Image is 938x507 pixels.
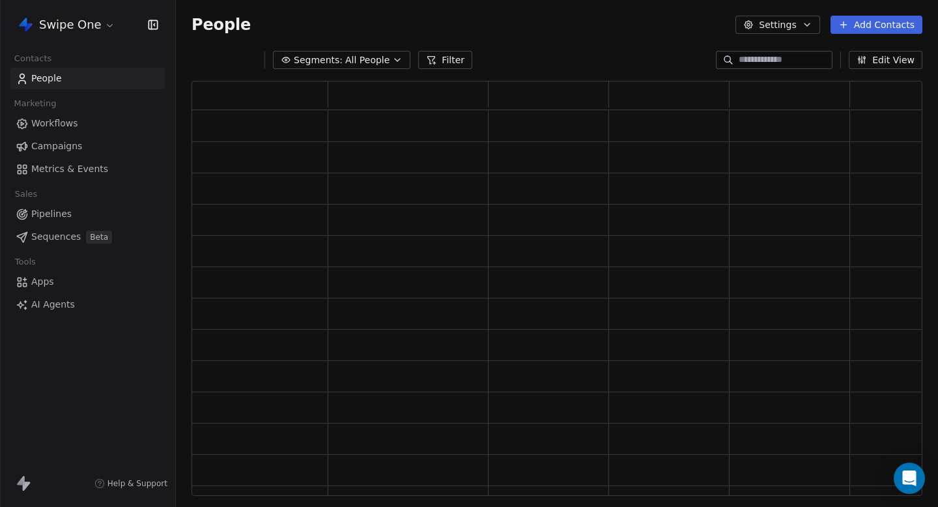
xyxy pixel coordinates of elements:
[345,53,390,67] span: All People
[31,117,78,130] span: Workflows
[9,252,41,272] span: Tools
[31,72,62,85] span: People
[9,184,43,204] span: Sales
[8,49,57,68] span: Contacts
[31,230,81,244] span: Sequences
[894,463,925,494] div: Open Intercom Messenger
[31,207,72,221] span: Pipelines
[10,68,165,89] a: People
[192,15,251,35] span: People
[31,298,75,311] span: AI Agents
[831,16,922,34] button: Add Contacts
[10,226,165,248] a: SequencesBeta
[10,158,165,180] a: Metrics & Events
[94,478,167,489] a: Help & Support
[31,139,82,153] span: Campaigns
[849,51,922,69] button: Edit View
[10,203,165,225] a: Pipelines
[31,275,54,289] span: Apps
[10,136,165,157] a: Campaigns
[18,17,34,33] img: Swipe%20One%20Logo%201-1.svg
[294,53,343,67] span: Segments:
[31,162,108,176] span: Metrics & Events
[10,294,165,315] a: AI Agents
[8,94,62,113] span: Marketing
[16,14,118,36] button: Swipe One
[86,231,112,244] span: Beta
[10,271,165,293] a: Apps
[107,478,167,489] span: Help & Support
[10,113,165,134] a: Workflows
[735,16,819,34] button: Settings
[39,16,102,33] span: Swipe One
[418,51,472,69] button: Filter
